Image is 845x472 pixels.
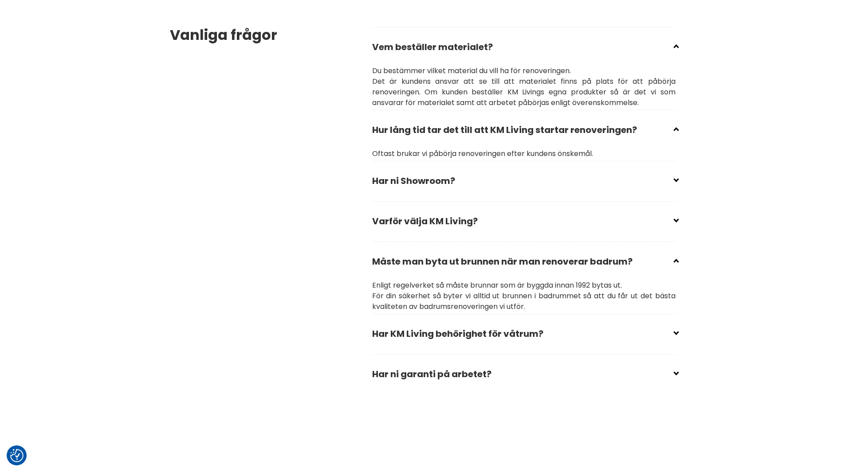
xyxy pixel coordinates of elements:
h2: Har ni garanti på arbetet? [372,363,676,393]
button: Samtyckesinställningar [10,449,24,462]
img: Revisit consent button [10,449,24,462]
p: Enligt regelverket så måste brunnar som är byggda innan 1992 bytas ut. [372,280,676,291]
h2: Vem beställer materialet? [372,35,676,66]
div: Vanliga frågor [170,27,372,394]
p: För din säkerhet så byter vi alltid ut brunnen i badrummet så att du får ut det bästa kvaliteten ... [372,291,676,312]
h2: Hur lång tid tar det till att KM Living startar renoveringen? [372,118,676,148]
h2: Måste man byta ut brunnen när man renoverar badrum? [372,250,676,280]
p: Du bestämmer vilket material du vill ha för renoveringen. [372,66,676,76]
h2: Varför välja KM Living? [372,210,676,240]
h2: Har KM Living behörighet för våtrum? [372,322,676,352]
h2: Har ni Showroom? [372,169,676,199]
p: Det är kundens ansvar att se till att materialet finns på plats för att påbörja renoveringen. Om ... [372,76,676,108]
p: Oftast brukar vi påbörja renoveringen efter kundens önskemål. [372,148,676,159]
